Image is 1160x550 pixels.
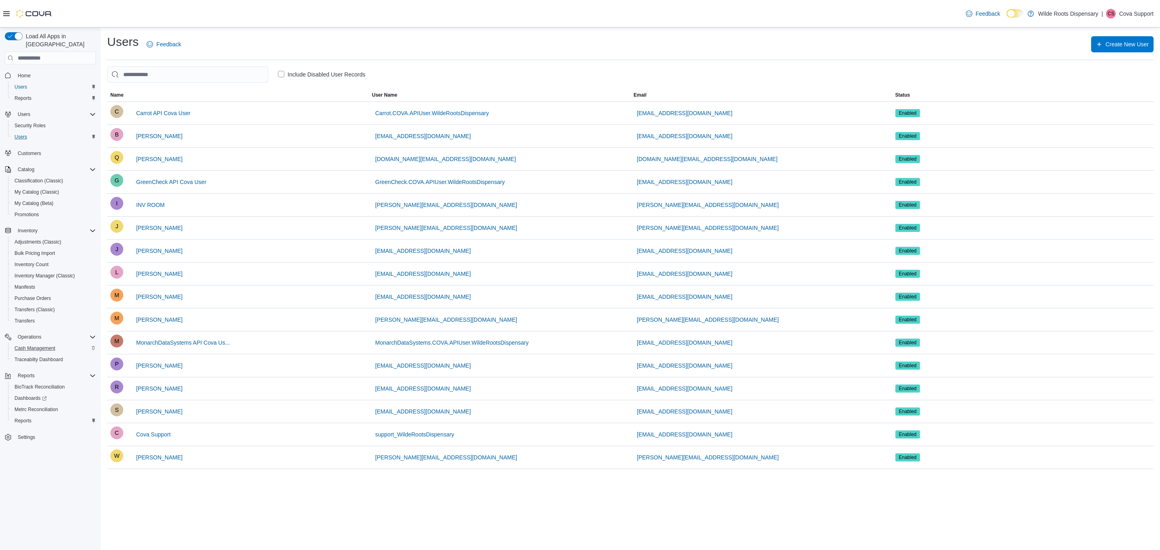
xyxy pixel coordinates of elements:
[8,120,99,131] button: Security Roles
[11,282,38,292] a: Manifests
[23,32,96,48] span: Load All Apps in [GEOGRAPHIC_DATA]
[136,293,182,301] span: [PERSON_NAME]
[634,449,782,465] button: [PERSON_NAME][EMAIL_ADDRESS][DOMAIN_NAME]
[372,243,474,259] button: [EMAIL_ADDRESS][DOMAIN_NAME]
[895,293,920,301] span: Enabled
[372,105,492,121] button: Carrot.COVA.APIUser.WildeRootsDispensary
[11,237,64,247] a: Adjustments (Classic)
[2,225,99,236] button: Inventory
[637,385,732,393] span: [EMAIL_ADDRESS][DOMAIN_NAME]
[2,331,99,343] button: Operations
[133,403,186,420] button: [PERSON_NAME]
[136,201,165,209] span: INV ROOM
[14,406,58,413] span: Metrc Reconciliation
[899,110,917,117] span: Enabled
[637,453,779,461] span: [PERSON_NAME][EMAIL_ADDRESS][DOMAIN_NAME]
[11,248,96,258] span: Bulk Pricing Import
[114,335,119,347] span: M
[8,209,99,220] button: Promotions
[11,393,96,403] span: Dashboards
[11,248,58,258] a: Bulk Pricing Import
[375,407,471,416] span: [EMAIL_ADDRESS][DOMAIN_NAME]
[634,312,782,328] button: [PERSON_NAME][EMAIL_ADDRESS][DOMAIN_NAME]
[133,266,186,282] button: [PERSON_NAME]
[1007,9,1023,18] input: Dark Mode
[11,176,66,186] a: Classification (Classic)
[14,371,38,380] button: Reports
[14,211,39,218] span: Promotions
[110,289,123,302] div: Madison
[2,370,99,381] button: Reports
[11,382,68,392] a: BioTrack Reconciliation
[133,197,168,213] button: INV ROOM
[14,295,51,302] span: Purchase Orders
[14,306,55,313] span: Transfers (Classic)
[14,332,96,342] span: Operations
[110,335,123,347] div: MonarchDataSystems
[375,132,471,140] span: [EMAIL_ADDRESS][DOMAIN_NAME]
[1119,9,1154,19] p: Cova Support
[14,149,44,158] a: Customers
[133,312,186,328] button: [PERSON_NAME]
[11,305,96,314] span: Transfers (Classic)
[634,289,735,305] button: [EMAIL_ADDRESS][DOMAIN_NAME]
[8,415,99,426] button: Reports
[14,189,59,195] span: My Catalog (Classic)
[1038,9,1098,19] p: Wilde Roots Dispensary
[11,121,49,130] a: Security Roles
[11,305,58,314] a: Transfers (Classic)
[14,332,45,342] button: Operations
[11,82,96,92] span: Users
[895,155,920,163] span: Enabled
[637,155,777,163] span: [DOMAIN_NAME][EMAIL_ADDRESS][DOMAIN_NAME]
[637,339,732,347] span: [EMAIL_ADDRESS][DOMAIN_NAME]
[110,266,123,279] div: Lexi
[8,315,99,327] button: Transfers
[634,151,781,167] button: [DOMAIN_NAME][EMAIL_ADDRESS][DOMAIN_NAME]
[2,109,99,120] button: Users
[114,289,119,302] span: M
[110,105,123,118] div: Carrot
[372,174,508,190] button: GreenCheck.COVA.APIUser.WildeRootsDispensary
[11,405,96,414] span: Metrc Reconciliation
[637,132,732,140] span: [EMAIL_ADDRESS][DOMAIN_NAME]
[18,150,41,157] span: Customers
[1091,36,1154,52] button: Create New User
[14,356,63,363] span: Traceabilty Dashboard
[133,358,186,374] button: [PERSON_NAME]
[14,134,27,140] span: Users
[375,201,517,209] span: [PERSON_NAME][EMAIL_ADDRESS][DOMAIN_NAME]
[372,220,520,236] button: [PERSON_NAME][EMAIL_ADDRESS][DOMAIN_NAME]
[8,354,99,365] button: Traceabilty Dashboard
[634,403,735,420] button: [EMAIL_ADDRESS][DOMAIN_NAME]
[11,355,66,364] a: Traceabilty Dashboard
[5,66,96,464] nav: Complex example
[115,403,119,416] span: S
[14,200,54,207] span: My Catalog (Beta)
[8,393,99,404] a: Dashboards
[14,432,96,442] span: Settings
[634,358,735,374] button: [EMAIL_ADDRESS][DOMAIN_NAME]
[895,178,920,186] span: Enabled
[372,289,474,305] button: [EMAIL_ADDRESS][DOMAIN_NAME]
[8,236,99,248] button: Adjustments (Classic)
[375,247,471,255] span: [EMAIL_ADDRESS][DOMAIN_NAME]
[11,416,35,426] a: Reports
[11,210,96,219] span: Promotions
[133,220,186,236] button: [PERSON_NAME]
[637,293,732,301] span: [EMAIL_ADDRESS][DOMAIN_NAME]
[14,165,96,174] span: Catalog
[976,10,1000,18] span: Feedback
[110,243,123,256] div: Joe
[634,174,735,190] button: [EMAIL_ADDRESS][DOMAIN_NAME]
[11,294,96,303] span: Purchase Orders
[136,316,182,324] span: [PERSON_NAME]
[637,430,732,438] span: [EMAIL_ADDRESS][DOMAIN_NAME]
[899,362,917,369] span: Enabled
[136,224,182,232] span: [PERSON_NAME]
[11,132,96,142] span: Users
[14,345,55,352] span: Cash Management
[372,266,474,282] button: [EMAIL_ADDRESS][DOMAIN_NAME]
[8,404,99,415] button: Metrc Reconciliation
[8,175,99,186] button: Classification (Classic)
